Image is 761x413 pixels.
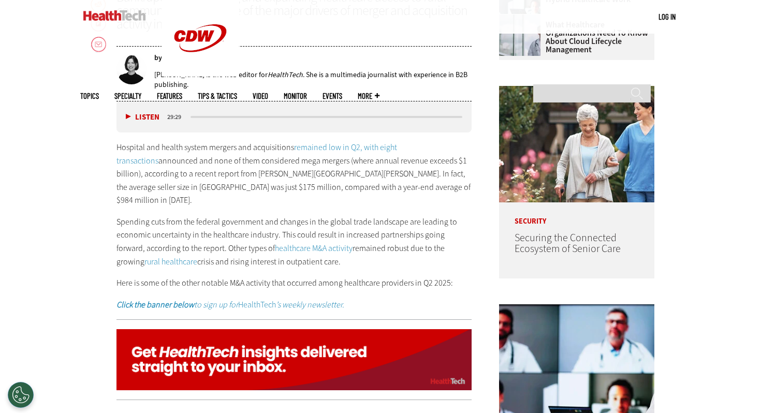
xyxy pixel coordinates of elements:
a: Features [157,92,182,100]
div: Cookies Settings [8,382,34,408]
span: Specialty [114,92,141,100]
div: duration [166,112,189,122]
a: CDW [162,68,239,79]
a: Video [253,92,268,100]
a: Click the banner belowto sign up forHealthTech’s weekly newsletter. [116,299,344,310]
a: Tips & Tactics [198,92,237,100]
button: Listen [126,113,159,121]
img: nurse walks with senior woman through a garden [499,86,654,202]
strong: Click the banner below [116,299,194,310]
em: ’s weekly newsletter. [276,299,344,310]
a: Log in [658,12,676,21]
div: User menu [658,11,676,22]
a: Securing the Connected Ecosystem of Senior Care [515,231,621,256]
p: Spending cuts from the federal government and changes in the global trade landscape are leading t... [116,215,472,268]
div: media player [116,101,472,132]
button: Open Preferences [8,382,34,408]
a: remained low in Q2, with eight transactions [116,142,397,166]
a: Events [323,92,342,100]
img: Home [83,10,146,21]
a: healthcare M&A activity [275,243,353,254]
p: Hospital and health system mergers and acquisitions announced and none of them considered mega me... [116,141,472,207]
img: ht_newsletter_animated_q424_signup_desktop [116,329,472,390]
a: rural healthcare [144,256,197,267]
p: Here is some of the other notable M&A activity that occurred among healthcare providers in Q2 2025: [116,276,472,290]
span: Topics [80,92,99,100]
p: Security [499,202,654,225]
span: More [358,92,379,100]
a: MonITor [284,92,307,100]
em: to sign up for [116,299,238,310]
